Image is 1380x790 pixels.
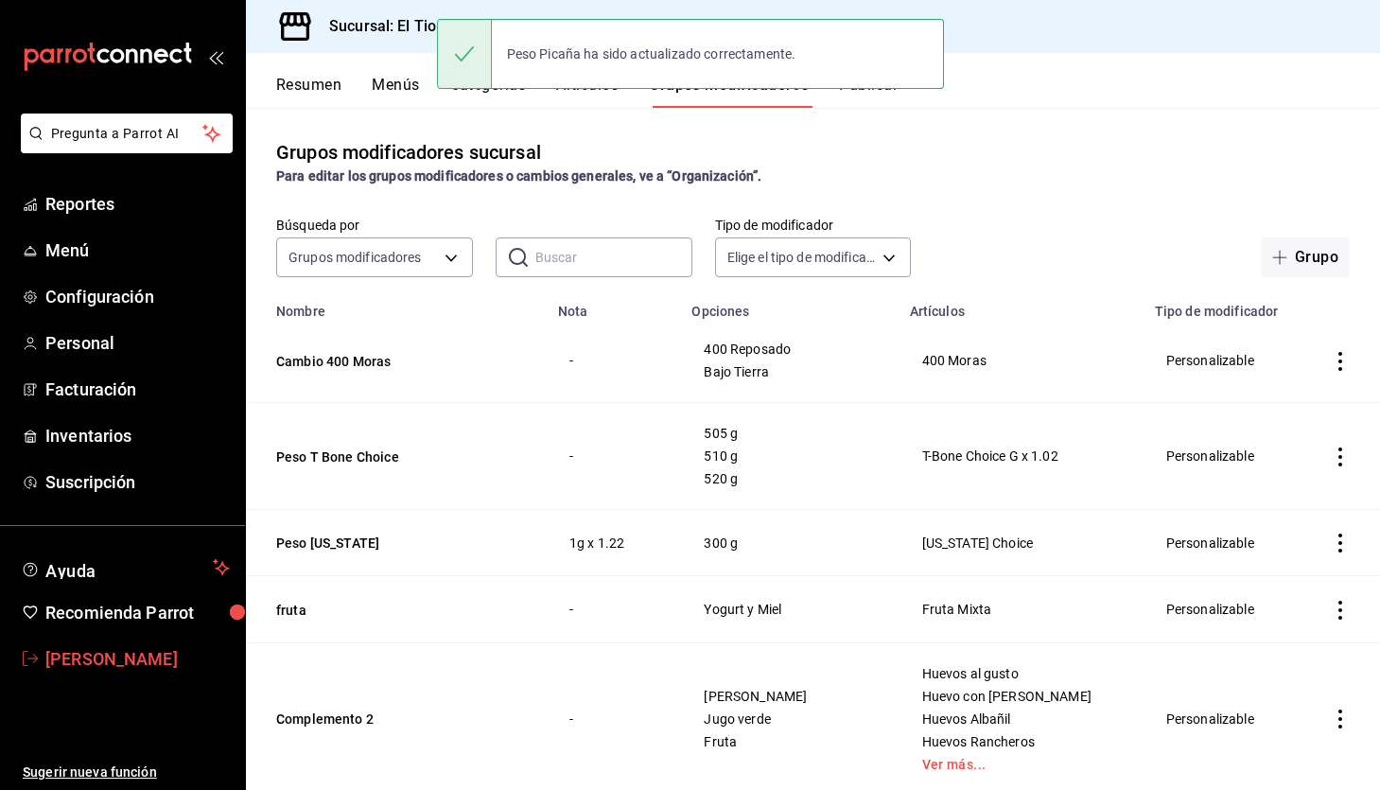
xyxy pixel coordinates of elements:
button: Resumen [276,76,341,108]
span: Huevos al gusto [922,667,1120,680]
span: Ayuda [45,556,205,579]
span: Configuración [45,284,230,309]
strong: Para editar los grupos modificadores o cambios generales, ve a “Organización”. [276,168,761,184]
span: Menú [45,237,230,263]
a: Pregunta a Parrot AI [13,137,233,157]
th: Artículos [899,292,1144,319]
button: Menús [372,76,419,108]
div: Peso Picaña ha sido actualizado correctamente. [492,33,812,75]
span: Huevos Rancheros [922,735,1120,748]
span: Bajo Tierra [704,365,874,378]
span: Suscripción [45,469,230,495]
span: Inventarios [45,423,230,448]
h3: Sucursal: El Tio Asador Grill (EDO MEX) [314,15,602,38]
td: Personalizable [1144,510,1301,576]
button: Pregunta a Parrot AI [21,114,233,153]
span: 400 Reposado [704,342,874,356]
button: Cambio 400 Moras [276,352,503,371]
td: Personalizable [1144,576,1301,642]
span: Grupos modificadores [288,248,422,267]
div: navigation tabs [276,76,1380,108]
label: Tipo de modificador [715,219,912,232]
span: 510 g [704,449,874,463]
button: Peso T Bone Choice [276,448,503,466]
span: Elige el tipo de modificador [727,248,877,267]
td: - [547,403,681,510]
span: Huevo con [PERSON_NAME] [922,690,1120,703]
button: Grupo [1261,237,1350,277]
span: Facturación [45,377,230,402]
button: actions [1331,352,1350,371]
span: Pregunta a Parrot AI [51,124,203,144]
span: 300 g [704,536,874,550]
th: Nota [547,292,681,319]
button: Peso [US_STATE] [276,534,503,553]
span: Sugerir nueva función [23,763,230,782]
button: open_drawer_menu [208,49,223,64]
span: [PERSON_NAME] [45,646,230,672]
span: [US_STATE] Choice [922,536,1120,550]
button: actions [1331,534,1350,553]
label: Búsqueda por [276,219,473,232]
span: Jugo verde [704,712,874,726]
td: Personalizable [1144,403,1301,510]
span: Fruta [704,735,874,748]
div: Grupos modificadores sucursal [276,138,541,167]
span: 520 g [704,472,874,485]
input: Buscar [535,238,692,276]
button: actions [1331,448,1350,466]
span: Personal [45,330,230,356]
span: Reportes [45,191,230,217]
span: Huevos Albañil [922,712,1120,726]
span: 505 g [704,427,874,440]
span: Fruta Mixta [922,603,1120,616]
th: Nombre [246,292,547,319]
th: Tipo de modificador [1144,292,1301,319]
span: [PERSON_NAME] [704,690,874,703]
th: Opciones [680,292,898,319]
span: 400 Moras [922,354,1120,367]
td: - [547,576,681,642]
span: T-Bone Choice G x 1.02 [922,449,1120,463]
span: Yogurt y Miel [704,603,874,616]
td: 1g x 1.22 [547,510,681,576]
span: Recomienda Parrot [45,600,230,625]
button: fruta [276,601,503,620]
a: Ver más... [922,758,1120,771]
button: actions [1331,710,1350,729]
td: - [547,319,681,403]
td: Personalizable [1144,319,1301,403]
button: Complemento 2 [276,710,503,729]
button: actions [1331,601,1350,620]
